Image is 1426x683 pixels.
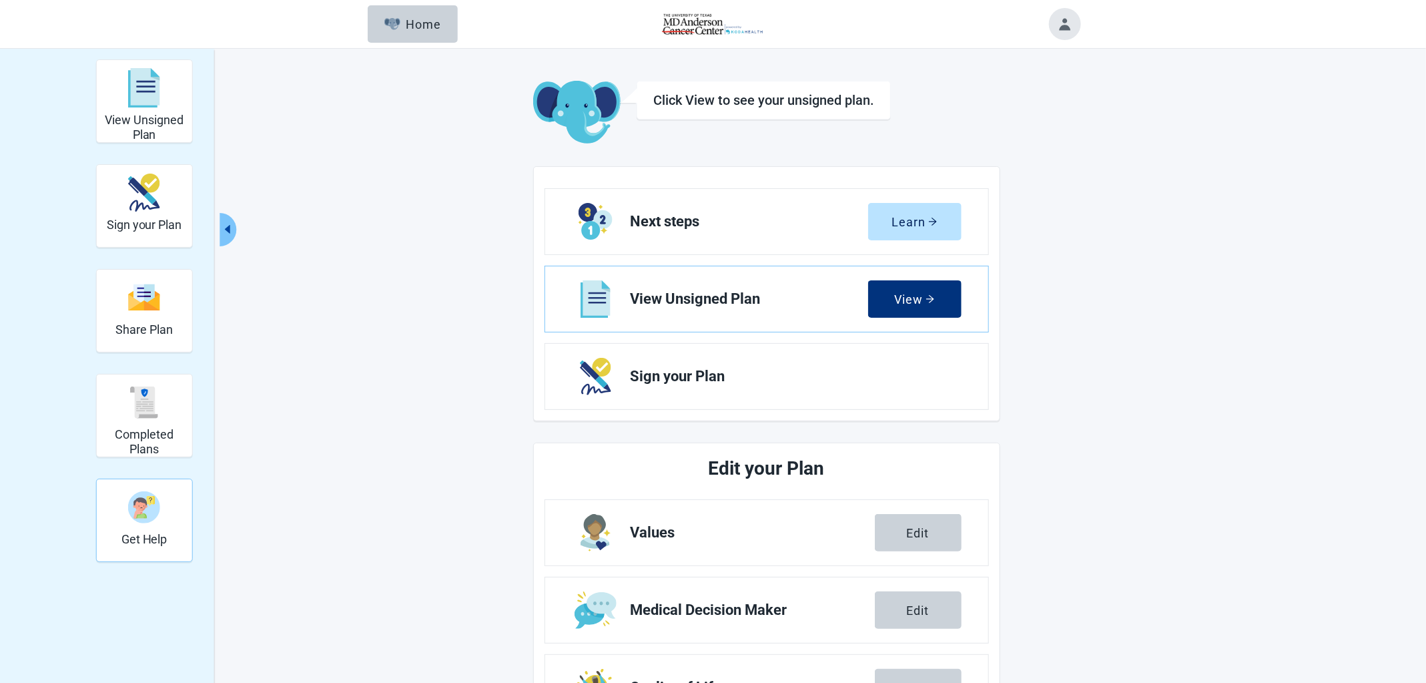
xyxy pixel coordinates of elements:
div: Edit [907,604,930,617]
button: Viewarrow-right [868,280,962,318]
h2: Sign your Plan [107,218,182,232]
img: svg%3e [128,387,160,419]
a: Next Sign your Plan section [545,344,988,409]
div: View Unsigned Plan [96,59,193,143]
h2: Completed Plans [102,427,187,456]
div: Share Plan [96,269,193,353]
a: Edit Medical Decision Maker section [545,578,988,643]
button: Toggle account menu [1049,8,1081,40]
div: Learn [892,215,938,228]
h2: Get Help [121,532,167,547]
img: Koda Health [645,13,781,35]
img: make_plan_official-CpYJDfBD.svg [128,174,160,212]
span: View Unsigned Plan [631,291,868,307]
div: Home [384,17,442,31]
div: Sign your Plan [96,164,193,248]
a: Edit Values section [545,500,988,565]
button: Learnarrow-right [868,203,962,240]
a: View View Unsigned Plan section [545,266,988,332]
button: Edit [875,514,962,551]
span: arrow-right [926,294,935,304]
button: ElephantHome [368,5,458,43]
img: Koda Elephant [533,81,621,145]
button: Edit [875,592,962,629]
img: Elephant [384,18,401,30]
h1: Click View to see your unsigned plan. [653,92,874,108]
h2: View Unsigned Plan [102,113,187,142]
span: caret-left [221,223,234,236]
div: View [894,292,935,306]
span: Medical Decision Maker [631,602,875,618]
h2: Share Plan [115,322,173,337]
div: Edit [907,526,930,539]
h2: Edit your Plan [595,454,939,483]
div: Completed Plans [96,374,193,457]
span: Values [631,525,875,541]
img: person-question-x68TBcxA.svg [128,491,160,523]
span: Next steps [631,214,868,230]
a: Learn Next steps section [545,189,988,254]
span: arrow-right [928,217,938,226]
button: Collapse menu [220,213,236,246]
span: Sign your Plan [631,369,951,385]
img: svg%3e [128,283,160,312]
img: svg%3e [128,68,160,108]
div: Get Help [96,479,193,562]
